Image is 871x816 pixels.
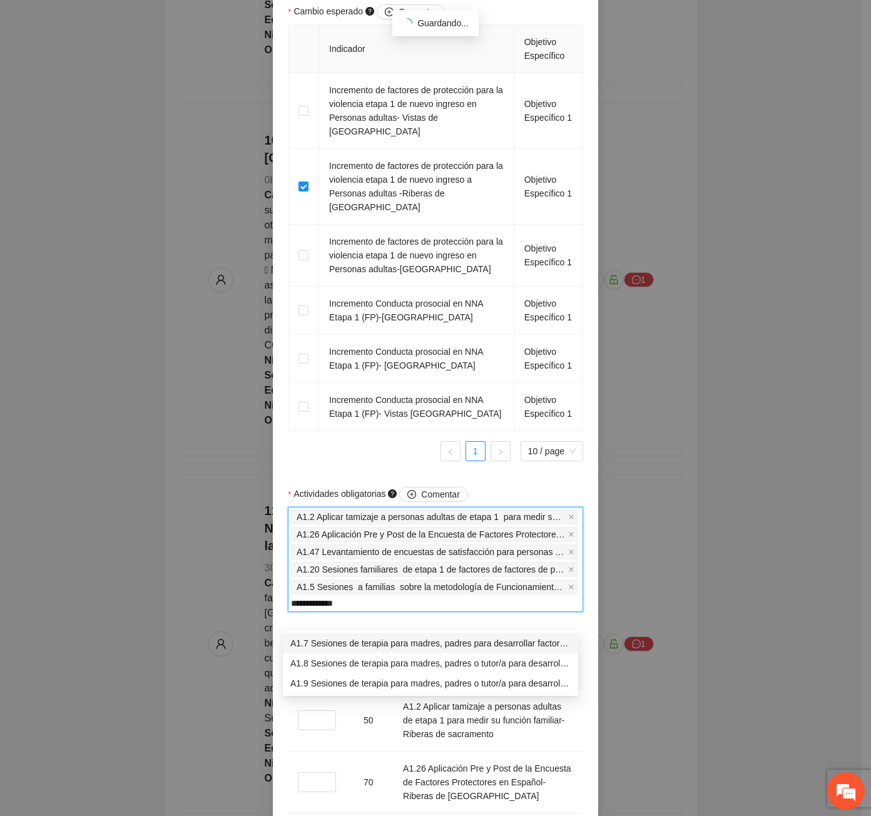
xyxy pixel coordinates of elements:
td: Incremento de factores de protección para la violencia etapa 1 de nuevo ingreso en Personas adult... [319,225,514,287]
td: 50 [354,690,393,752]
div: A1.8 Sesiones de terapia para madres, padres o tutor/a para desarrollar factores de protección en... [290,656,571,670]
span: A1.5 Sesiones a familias sobre la metodología de Funcionamiento Familiar en los domicilios de fam... [291,579,578,594]
span: right [497,448,504,456]
td: Incremento de factores de protección para la violencia etapa 1 de nuevo ingreso en Personas adult... [319,73,514,149]
div: Page Size [521,441,583,461]
td: Objetivo Específico 1 [514,383,583,431]
span: close [568,531,574,538]
textarea: Escriba su mensaje y pulse “Intro” [6,342,238,385]
button: Cambio esperado question-circle [377,4,445,19]
td: A1.26 Aplicación Pre y Post de la Encuesta de Factores Protectores en Español-Riberas de [GEOGRAP... [393,752,583,813]
span: Comentar [421,487,459,501]
div: A1.9 Sesiones de terapia para madres, padres o tutor/a para desarrollar factores de protección en... [290,676,571,690]
span: Estamos en línea. [73,167,173,293]
td: Incremento Conducta prosocial en NNA Etapa 1 (FP)- [GEOGRAPHIC_DATA] [319,335,514,383]
td: Objetivo Específico 1 [514,335,583,383]
li: Previous Page [441,441,461,461]
td: Objetivo Específico 1 [514,73,583,149]
a: 1 [466,442,485,461]
span: plus-circle [385,8,394,18]
span: A1.26 Aplicación Pre y Post de la Encuesta de Factores Protectores en Español-Riberas de sacramento [291,527,578,542]
span: close [568,549,574,555]
span: A1.2 Aplicar tamizaje a personas adultas de etapa 1 para medir su función familiar-Riberas de sac... [297,510,566,524]
span: question-circle [365,7,374,16]
div: A1.7 Sesiones de terapia para madres, padres para desarrollar factores de protección en violencia... [283,633,578,653]
span: A1.26 Aplicación Pre y Post de la Encuesta de Factores Protectores en Español-Riberas de [GEOGRAP... [297,528,566,541]
span: A1.5 Sesiones a familias sobre la metodología de Funcionamiento Familiar en los domicilios de fam... [297,580,566,594]
td: 70 [354,752,393,813]
th: Objetivo Específico [514,25,583,73]
div: A1.7 Sesiones de terapia para madres, padres para desarrollar factores de protección en violencia... [290,636,571,650]
td: Objetivo Específico 1 [514,149,583,225]
span: Actividades obligatorias [293,487,467,502]
span: A1.47 Levantamiento de encuestas de satisfacción para personas adultas etapa 1-Riberas de sacramento [291,544,578,559]
li: 1 [466,441,486,461]
td: A1.2 Aplicar tamizaje a personas adultas de etapa 1 para medir su función familiar-Riberas de sac... [393,690,583,752]
span: 10 / page [528,442,576,461]
th: Indicador [319,25,514,73]
span: A1.20 Sesiones familiares de etapa 1 de factores de factores de protección para la violencia-Ribe... [291,562,578,577]
span: left [447,448,454,456]
div: A1.9 Sesiones de terapia para madres, padres o tutor/a para desarrollar factores de protección en... [283,673,578,693]
button: left [441,441,461,461]
td: Incremento de factores de protección para la violencia etapa 1 de nuevo ingreso a Personas adulta... [319,149,514,225]
span: A1.20 Sesiones familiares de etapa 1 de factores de factores de protección para la violencia-Ribe... [297,563,566,576]
span: A1.47 Levantamiento de encuestas de satisfacción para personas adultas etapa 1-Riberas de [GEOGRA... [297,545,566,559]
span: close [568,566,574,573]
span: plus-circle [407,490,416,500]
td: Objetivo Específico 1 [514,287,583,335]
button: right [491,441,511,461]
td: Incremento Conducta prosocial en NNA Etapa 1 (FP)-[GEOGRAPHIC_DATA] [319,287,514,335]
span: A1.2 Aplicar tamizaje a personas adultas de etapa 1 para medir su función familiar-Riberas de sac... [291,509,578,524]
div: Minimizar ventana de chat en vivo [205,6,235,36]
span: close [568,584,574,590]
span: Comentar [399,5,437,19]
span: close [568,514,574,520]
div: Chatee con nosotros ahora [65,64,210,80]
div: A1.8 Sesiones de terapia para madres, padres o tutor/a para desarrollar factores de protección en... [283,653,578,673]
td: Objetivo Específico 1 [514,225,583,287]
td: Incremento Conducta prosocial en NNA Etapa 1 (FP)- Vistas [GEOGRAPHIC_DATA] [319,383,514,431]
span: Cambio esperado [293,4,445,19]
span: loading [402,18,414,29]
span: Guardando... [417,18,469,28]
li: Next Page [491,441,511,461]
button: Actividades obligatorias question-circle [399,487,467,502]
span: question-circle [388,489,397,498]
